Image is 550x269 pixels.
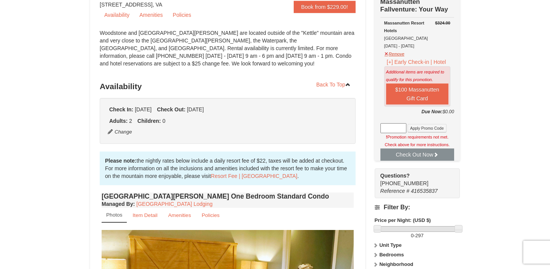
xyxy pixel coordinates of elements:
[100,9,134,21] a: Availability
[100,152,356,185] div: the nightly rates below include a daily resort fee of $22, taxes will be added at checkout. For m...
[135,9,167,21] a: Amenities
[435,21,450,25] del: $324.00
[135,106,152,112] span: [DATE]
[384,48,405,58] button: Remove
[380,108,454,123] div: $0.00
[202,212,220,218] small: Policies
[107,128,133,136] button: Change
[311,79,356,90] a: Back To Top
[379,261,413,267] strong: Neighborhood
[386,135,387,139] strong: !
[211,173,297,179] a: Resort Fee | [GEOGRAPHIC_DATA]
[162,118,165,124] span: 0
[109,106,133,112] strong: Check In:
[422,109,443,114] strong: Due Now:
[380,148,454,161] button: Check Out Now
[411,188,438,194] span: 416535837
[187,106,204,112] span: [DATE]
[102,201,133,207] span: Managed By
[379,252,404,258] strong: Bedrooms
[197,208,225,223] a: Policies
[386,70,444,82] em: Additional items are required to qualify for this promotion.
[386,83,448,104] button: $100 Massanutten Gift Card
[133,212,157,218] small: Item Detail
[168,9,196,21] a: Policies
[106,212,122,218] small: Photos
[415,233,424,238] span: 297
[102,208,127,223] a: Photos
[380,188,409,194] span: Reference #
[168,212,191,218] small: Amenities
[411,233,414,238] span: 0
[105,158,136,164] strong: Please note:
[380,133,454,148] div: Promotion requirements not met. Check above for more instructions.
[380,172,446,186] span: [PHONE_NUMBER]
[100,29,356,75] div: Woodstone and [GEOGRAPHIC_DATA][PERSON_NAME] are located outside of the "Kettle" mountain area an...
[379,242,401,248] strong: Unit Type
[100,79,356,94] h3: Availability
[102,192,354,200] h4: [GEOGRAPHIC_DATA][PERSON_NAME] One Bedroom Standard Condo
[380,173,410,179] strong: Questions?
[137,118,161,124] strong: Children:
[384,19,450,50] div: [GEOGRAPHIC_DATA] [DATE] - [DATE]
[129,118,132,124] span: 2
[384,58,449,66] button: [+] Early Check-in | Hotel
[384,21,424,33] strong: Massanutten Resort Hotels
[294,1,356,13] a: Book from $229.00!
[109,118,128,124] strong: Adults:
[136,201,212,207] a: [GEOGRAPHIC_DATA] Lodging
[102,201,135,207] strong: :
[375,204,460,211] h4: Filter By:
[157,106,186,112] strong: Check Out:
[375,232,460,240] label: -
[408,124,446,132] button: Apply Promo Code
[375,217,431,223] strong: Price per Night: (USD $)
[128,208,162,223] a: Item Detail
[163,208,196,223] a: Amenities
